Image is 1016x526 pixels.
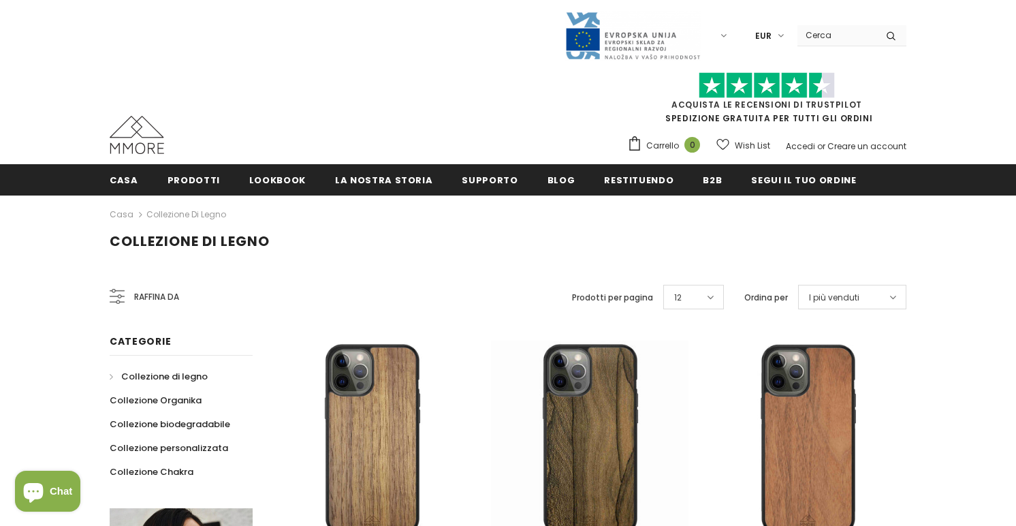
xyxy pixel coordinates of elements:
[462,174,518,187] span: supporto
[168,164,220,195] a: Prodotti
[786,140,815,152] a: Accedi
[11,471,84,515] inbox-online-store-chat: Shopify online store chat
[121,370,208,383] span: Collezione di legno
[604,164,673,195] a: Restituendo
[751,164,856,195] a: Segui il tuo ordine
[134,290,179,305] span: Raffina da
[674,291,682,305] span: 12
[110,436,228,460] a: Collezione personalizzata
[110,335,171,348] span: Categorie
[751,174,856,187] span: Segui il tuo ordine
[755,29,772,43] span: EUR
[572,291,653,305] label: Prodotti per pagina
[110,418,230,431] span: Collezione biodegradabile
[110,232,270,251] span: Collezione di legno
[462,164,518,195] a: supporto
[604,174,673,187] span: Restituendo
[817,140,825,152] span: or
[547,164,575,195] a: Blog
[110,442,228,454] span: Collezione personalizzata
[716,134,770,157] a: Wish List
[146,208,226,220] a: Collezione di legno
[110,460,193,484] a: Collezione Chakra
[703,174,722,187] span: B2B
[797,25,876,45] input: Search Site
[335,164,432,195] a: La nostra storia
[110,116,164,154] img: Casi MMORE
[671,99,862,110] a: Acquista le recensioni di TrustPilot
[335,174,432,187] span: La nostra storia
[646,139,679,153] span: Carrello
[703,164,722,195] a: B2B
[565,11,701,61] img: Javni Razpis
[249,164,306,195] a: Lookbook
[110,164,138,195] a: Casa
[684,137,700,153] span: 0
[110,465,193,478] span: Collezione Chakra
[627,136,707,156] a: Carrello 0
[249,174,306,187] span: Lookbook
[110,412,230,436] a: Collezione biodegradabile
[110,388,202,412] a: Collezione Organika
[735,139,770,153] span: Wish List
[627,78,906,124] span: SPEDIZIONE GRATUITA PER TUTTI GLI ORDINI
[809,291,859,305] span: I più venduti
[827,140,906,152] a: Creare un account
[547,174,575,187] span: Blog
[699,72,835,99] img: Fidati di Pilot Stars
[110,394,202,407] span: Collezione Organika
[110,174,138,187] span: Casa
[744,291,788,305] label: Ordina per
[168,174,220,187] span: Prodotti
[565,29,701,41] a: Javni Razpis
[110,206,133,223] a: Casa
[110,365,208,388] a: Collezione di legno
